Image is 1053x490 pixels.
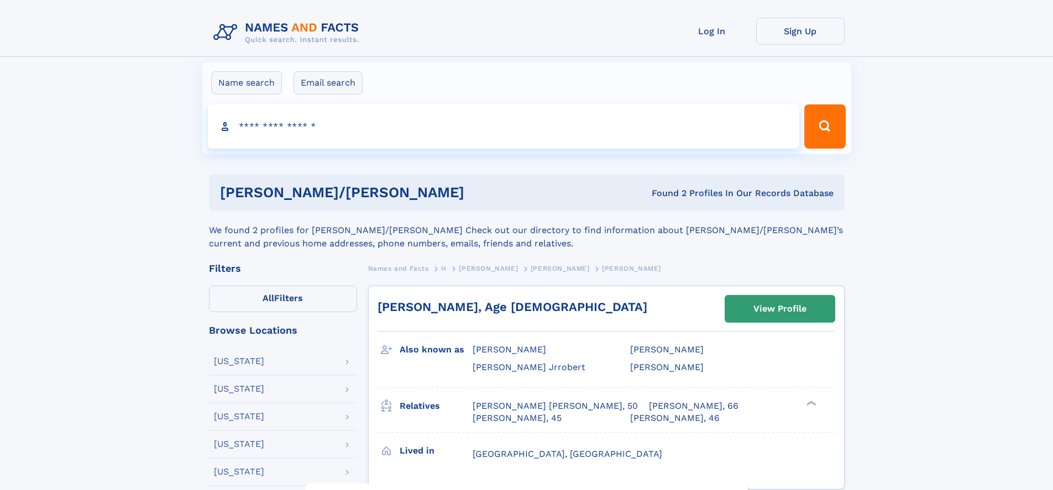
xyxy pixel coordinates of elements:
[214,357,264,366] div: [US_STATE]
[473,344,546,355] span: [PERSON_NAME]
[263,293,274,303] span: All
[378,300,647,314] a: [PERSON_NAME], Age [DEMOGRAPHIC_DATA]
[473,362,585,372] span: [PERSON_NAME] Jrrobert
[756,18,845,45] a: Sign Up
[211,71,282,94] label: Name search
[209,210,845,250] div: We found 2 profiles for [PERSON_NAME]/[PERSON_NAME] Check out our directory to find information a...
[400,397,473,415] h3: Relatives
[214,440,264,449] div: [US_STATE]
[459,261,518,275] a: [PERSON_NAME]
[209,18,368,48] img: Logo Names and Facts
[214,467,264,476] div: [US_STATE]
[208,104,800,149] input: search input
[473,449,662,459] span: [GEOGRAPHIC_DATA], [GEOGRAPHIC_DATA]
[531,261,590,275] a: [PERSON_NAME]
[649,400,738,412] a: [PERSON_NAME], 66
[630,412,720,424] a: [PERSON_NAME], 46
[804,399,817,407] div: ❯
[441,261,447,275] a: H
[558,187,834,199] div: Found 2 Profiles In Our Records Database
[368,261,429,275] a: Names and Facts
[725,296,835,322] a: View Profile
[630,344,704,355] span: [PERSON_NAME]
[441,265,447,272] span: H
[473,412,562,424] a: [PERSON_NAME], 45
[473,400,638,412] a: [PERSON_NAME] [PERSON_NAME], 50
[214,384,264,393] div: [US_STATE]
[400,441,473,460] h3: Lived in
[753,296,806,322] div: View Profile
[400,340,473,359] h3: Also known as
[209,286,357,312] label: Filters
[804,104,845,149] button: Search Button
[630,362,704,372] span: [PERSON_NAME]
[531,265,590,272] span: [PERSON_NAME]
[209,325,357,335] div: Browse Locations
[668,18,756,45] a: Log In
[209,264,357,273] div: Filters
[220,186,558,199] h1: [PERSON_NAME]/[PERSON_NAME]
[294,71,363,94] label: Email search
[602,265,661,272] span: [PERSON_NAME]
[459,265,518,272] span: [PERSON_NAME]
[214,412,264,421] div: [US_STATE]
